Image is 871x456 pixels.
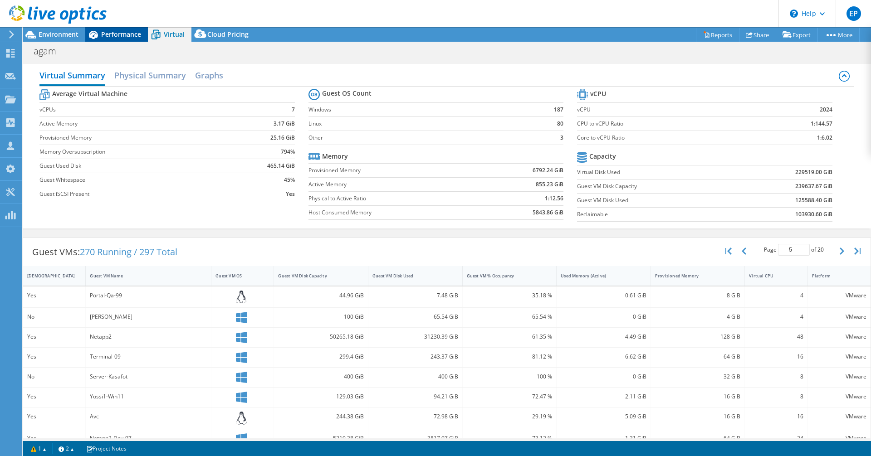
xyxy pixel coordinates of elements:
label: Active Memory [308,180,484,189]
a: Project Notes [80,443,133,454]
b: 855.23 GiB [536,180,563,189]
div: 7.48 GiB [372,291,458,301]
b: 5843.86 GiB [533,208,563,217]
label: Guest VM Disk Used [577,196,739,205]
b: 187 [554,105,563,114]
div: 16 GiB [655,392,741,402]
div: 64 GiB [655,352,741,362]
div: VMware [812,352,866,362]
input: jump to page [778,244,810,256]
div: VMware [812,312,866,322]
div: 6.62 GiB [561,352,646,362]
div: 0 GiB [561,372,646,382]
div: 4 [749,291,803,301]
div: 8 [749,392,803,402]
span: EP [847,6,861,21]
div: 128 GiB [655,332,741,342]
h2: Virtual Summary [39,66,105,86]
div: Guest VM Name [90,273,196,279]
div: 5219.38 GiB [278,433,364,443]
b: 45% [284,175,295,184]
div: Guest VM Disk Used [372,273,447,279]
div: 94.21 GiB [372,392,458,402]
div: VMware [812,332,866,342]
div: 50265.18 GiB [278,332,364,342]
label: CPU to vCPU Ratio [577,119,757,128]
div: Used Memory (Active) [561,273,636,279]
div: 0.61 GiB [561,291,646,301]
label: Reclaimable [577,210,739,219]
div: 81.12 % [467,352,553,362]
a: Share [739,28,776,42]
div: 16 [749,412,803,422]
div: Guest VM OS [215,273,259,279]
div: Netapp2 [90,332,207,342]
div: 4 [749,312,803,322]
div: Provisioned Memory [655,273,730,279]
label: Windows [308,105,530,114]
div: 244.38 GiB [278,412,364,422]
label: Other [308,133,530,142]
a: Export [776,28,818,42]
div: 129.03 GiB [278,392,364,402]
div: 35.18 % [467,291,553,301]
div: 24 [749,433,803,443]
div: 8 GiB [655,291,741,301]
a: Reports [696,28,739,42]
div: Yes [27,412,81,422]
div: Guest VM Disk Capacity [278,273,353,279]
div: Terminal-09 [90,352,207,362]
b: 229519.00 GiB [795,168,832,177]
div: 299.4 GiB [278,352,364,362]
span: Cloud Pricing [207,30,249,39]
div: 16 GiB [655,412,741,422]
div: Server-Kasafot [90,372,207,382]
label: Linux [308,119,530,128]
div: 1.31 GiB [561,433,646,443]
div: VMware [812,433,866,443]
div: 8 [749,372,803,382]
label: Host Consumed Memory [308,208,484,217]
b: 1:144.57 [811,119,832,128]
div: 72.47 % [467,392,553,402]
div: Yes [27,433,81,443]
h1: agam [29,46,70,56]
div: 64 GiB [655,433,741,443]
div: Yes [27,291,81,301]
b: 1:6.02 [817,133,832,142]
div: Portal-Qa-99 [90,291,207,301]
div: 16 [749,352,803,362]
div: VMware [812,291,866,301]
label: Guest iSCSI Present [39,189,234,199]
b: 7 [292,105,295,114]
svg: \n [790,10,798,18]
div: 3817.07 GiB [372,433,458,443]
div: 0 GiB [561,312,646,322]
div: 2.11 GiB [561,392,646,402]
b: Capacity [589,152,616,161]
b: 80 [557,119,563,128]
span: 270 Running / 297 Total [80,246,177,258]
b: 6792.24 GiB [533,166,563,175]
b: Memory [322,152,348,161]
div: 48 [749,332,803,342]
div: 61.35 % [467,332,553,342]
div: No [27,372,81,382]
span: Page of [764,244,824,256]
div: VMware [812,372,866,382]
label: Memory Oversubscription [39,147,234,156]
b: 794% [281,147,295,156]
label: Virtual Disk Used [577,168,739,177]
div: 400 GiB [278,372,364,382]
div: [DEMOGRAPHIC_DATA] [27,273,70,279]
div: Guest VM % Occupancy [467,273,542,279]
b: 3.17 GiB [274,119,295,128]
div: Virtual CPU [749,273,792,279]
h2: Graphs [195,66,223,84]
label: Provisioned Memory [39,133,234,142]
div: 29.19 % [467,412,553,422]
label: Physical to Active Ratio [308,194,484,203]
label: Guest VM Disk Capacity [577,182,739,191]
div: 100 GiB [278,312,364,322]
div: 65.54 % [467,312,553,322]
